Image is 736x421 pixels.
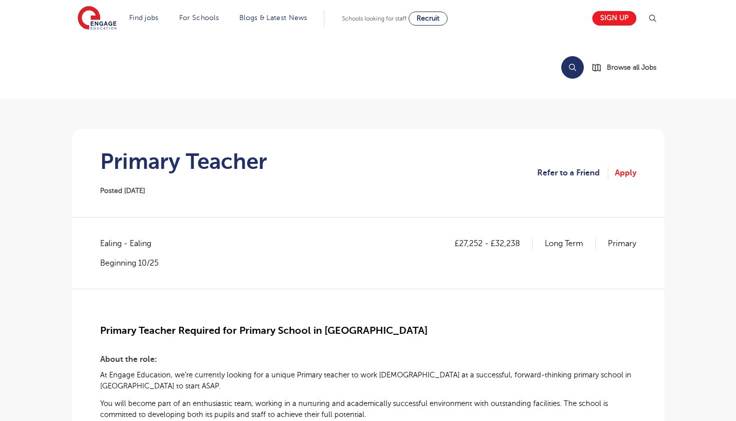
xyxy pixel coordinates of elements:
[342,15,407,22] span: Schools looking for staff
[100,237,161,250] span: Ealing - Ealing
[417,15,440,22] span: Recruit
[455,237,533,250] p: £27,252 - £32,238
[592,62,664,73] a: Browse all Jobs
[592,11,636,26] a: Sign up
[100,355,157,364] span: About the role:
[545,237,596,250] p: Long Term
[239,14,307,22] a: Blogs & Latest News
[409,12,448,26] a: Recruit
[100,149,267,174] h1: Primary Teacher
[561,56,584,79] button: Search
[78,6,117,31] img: Engage Education
[129,14,159,22] a: Find jobs
[100,258,161,269] p: Beginning 10/25
[537,166,608,179] a: Refer to a Friend
[607,62,656,73] span: Browse all Jobs
[100,399,608,418] span: You will become part of an enthusiastic team, working in a nurturing and academically successful ...
[100,371,631,390] span: At Engage Education, we’re currently looking for a unique Primary teacher to work [DEMOGRAPHIC_DA...
[615,166,636,179] a: Apply
[100,187,145,194] span: Posted [DATE]
[179,14,219,22] a: For Schools
[608,237,636,250] p: Primary
[100,325,428,336] span: Primary Teacher Required for Primary School in [GEOGRAPHIC_DATA]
